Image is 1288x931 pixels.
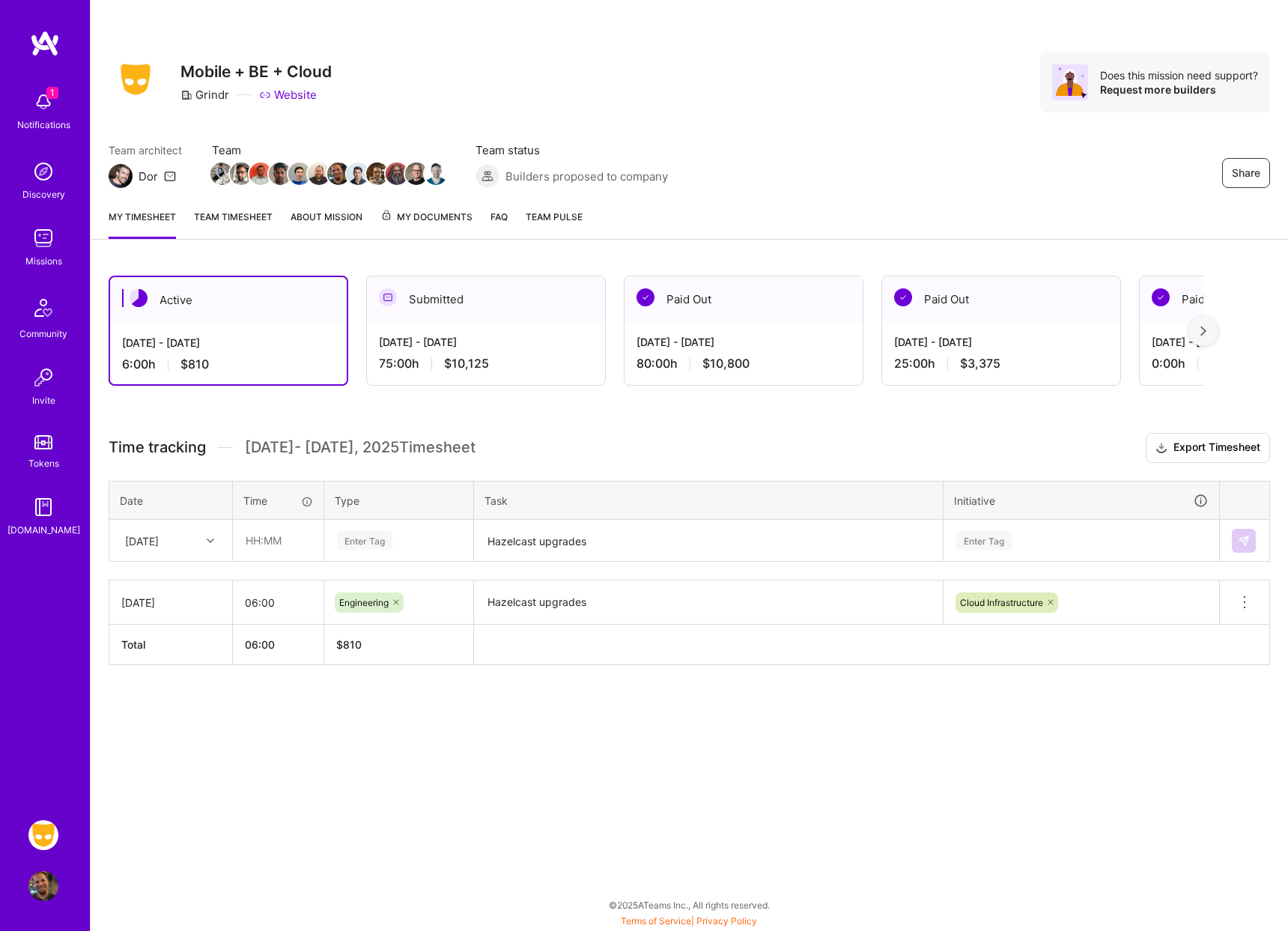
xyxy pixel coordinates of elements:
a: Team Member Avatar [348,161,368,186]
div: Paid Out [882,276,1120,322]
img: Team Member Avatar [308,163,330,185]
a: Team Member Avatar [407,161,426,186]
div: [DATE] - [DATE] [894,334,1108,350]
div: 75:00 h [379,356,593,372]
a: About Mission [291,209,362,239]
div: Enter Tag [956,529,1012,552]
div: Grindr [180,87,229,103]
img: Company Logo [109,59,162,100]
img: Team Member Avatar [405,163,428,185]
a: Team timesheet [194,209,273,239]
div: Submitted [367,276,605,322]
div: Notifications [17,117,70,133]
span: $10,800 [702,356,750,372]
img: Team Member Avatar [366,163,389,185]
span: Cloud Infrastructure [960,597,1043,608]
span: Team status [476,142,668,158]
a: Team Member Avatar [368,161,387,186]
h3: Mobile + BE + Cloud [180,62,332,81]
div: [DATE] - [DATE] [122,335,335,351]
button: Export Timesheet [1146,433,1270,463]
div: Initiative [954,492,1209,509]
a: Terms of Service [621,915,691,927]
input: HH:MM [234,521,323,560]
span: Builders proposed to company [505,169,668,184]
img: Team Member Avatar [210,163,233,185]
span: Share [1232,166,1260,181]
button: Share [1222,158,1270,188]
a: Team Member Avatar [329,161,348,186]
img: Team Member Avatar [327,163,350,185]
a: Team Member Avatar [212,161,231,186]
a: User Avatar [25,871,62,901]
div: © 2025 ATeams Inc., All rights reserved. [90,886,1288,924]
img: Grindr: Mobile + BE + Cloud [28,820,58,850]
img: bell [28,87,58,117]
img: Submitted [379,288,397,306]
img: User Avatar [28,871,58,901]
img: Paid Out [894,288,912,306]
span: My Documents [380,209,473,225]
i: icon Mail [164,170,176,182]
img: guide book [28,492,58,522]
img: discovery [28,157,58,186]
span: | [621,915,757,927]
div: Does this mission need support? [1100,68,1258,82]
a: My timesheet [109,209,176,239]
img: Invite [28,363,58,392]
a: Team Member Avatar [251,161,270,186]
img: Team Member Avatar [347,163,369,185]
i: icon Chevron [207,537,214,545]
span: $ 810 [336,638,362,651]
span: Time tracking [109,438,206,457]
span: $10,125 [444,356,489,372]
div: [DOMAIN_NAME] [7,522,80,538]
th: Type [324,481,474,520]
div: [DATE] [121,595,220,610]
img: teamwork [28,223,58,253]
div: Paid Out [625,276,863,322]
img: right [1200,326,1206,336]
img: Builders proposed to company [476,164,499,188]
div: [DATE] [125,533,159,548]
div: Time [243,493,313,509]
a: Team Member Avatar [426,161,446,186]
img: Team Member Avatar [386,163,408,185]
img: Team Architect [109,164,133,188]
input: HH:MM [233,583,323,622]
div: Dor [139,169,158,184]
img: Avatar [1052,64,1088,100]
a: Team Member Avatar [231,161,251,186]
img: Community [25,290,61,326]
img: Submit [1238,535,1250,547]
th: Total [109,625,233,665]
img: Paid Out [1152,288,1170,306]
span: Team [212,142,446,158]
span: $810 [180,357,209,372]
span: $3,375 [960,356,1000,372]
a: Team Member Avatar [387,161,407,186]
img: Paid Out [637,288,654,306]
img: Team Member Avatar [269,163,291,185]
a: Privacy Policy [696,915,757,927]
div: Discovery [22,186,65,202]
img: tokens [34,435,52,449]
div: Invite [32,392,55,408]
div: [DATE] - [DATE] [379,334,593,350]
a: Website [259,87,317,103]
div: 25:00 h [894,356,1108,372]
span: Engineering [339,597,389,608]
textarea: Hazelcast upgrades [476,582,941,623]
div: 80:00 h [637,356,851,372]
div: Request more builders [1100,82,1258,97]
span: [DATE] - [DATE] , 2025 Timesheet [245,438,476,457]
th: Task [474,481,944,520]
a: Team Pulse [526,209,583,239]
img: Team Member Avatar [249,163,272,185]
img: Team Member Avatar [288,163,311,185]
a: My Documents [380,209,473,239]
span: Team Pulse [526,211,583,222]
a: FAQ [490,209,508,239]
img: logo [30,30,60,57]
a: Team Member Avatar [270,161,290,186]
